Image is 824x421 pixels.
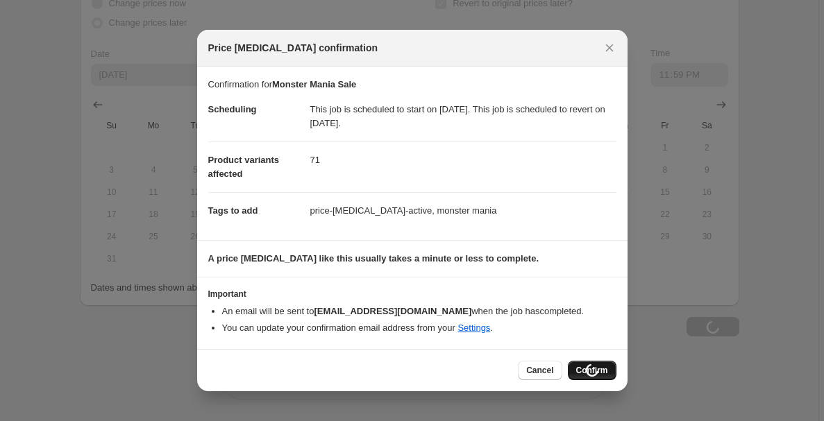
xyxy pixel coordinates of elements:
button: Close [600,38,619,58]
span: Product variants affected [208,155,280,179]
li: You can update your confirmation email address from your . [222,321,616,335]
dd: price-[MEDICAL_DATA]-active, monster mania [310,192,616,229]
span: Tags to add [208,205,258,216]
li: An email will be sent to when the job has completed . [222,304,616,318]
dd: 71 [310,141,616,178]
span: Price [MEDICAL_DATA] confirmation [208,41,378,55]
dd: This job is scheduled to start on [DATE]. This job is scheduled to revert on [DATE]. [310,92,616,141]
a: Settings [457,323,490,333]
h3: Important [208,289,616,300]
b: Monster Mania Sale [272,79,356,89]
p: Confirmation for [208,78,616,92]
span: Scheduling [208,104,257,114]
b: A price [MEDICAL_DATA] like this usually takes a minute or less to complete. [208,253,539,264]
span: Cancel [526,365,553,376]
button: Cancel [518,361,562,380]
b: [EMAIL_ADDRESS][DOMAIN_NAME] [314,306,471,316]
